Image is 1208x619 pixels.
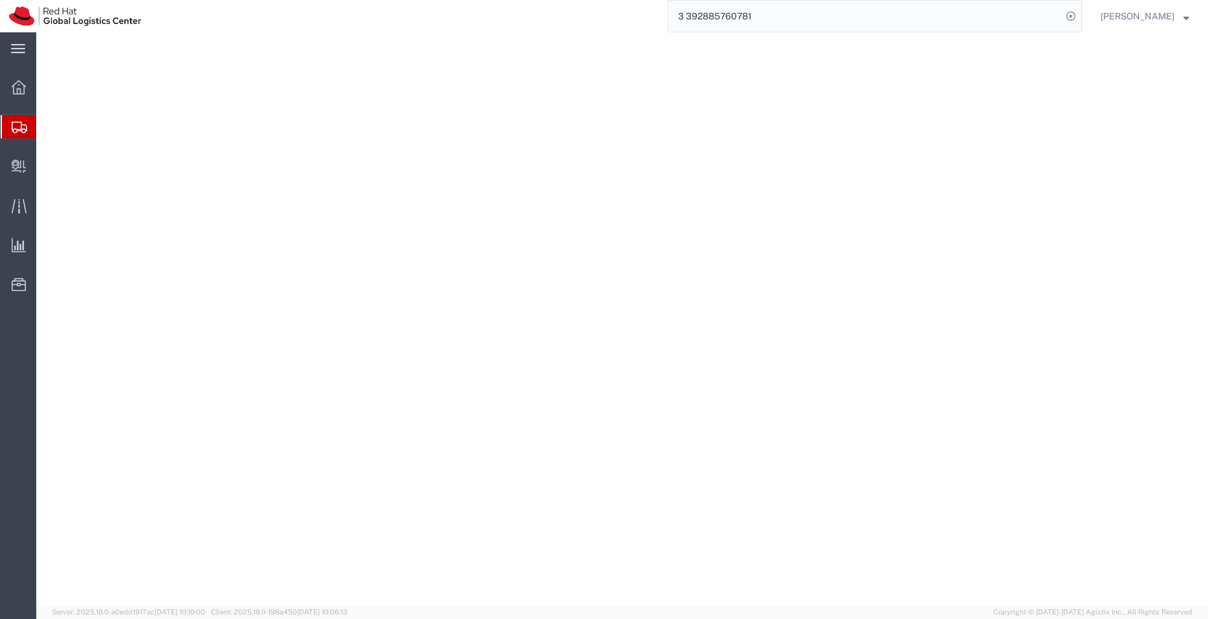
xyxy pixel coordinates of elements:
button: [PERSON_NAME] [1100,8,1190,24]
span: [DATE] 10:10:00 [155,608,205,616]
img: logo [9,6,141,26]
iframe: FS Legacy Container [36,32,1208,605]
input: Search for shipment number, reference number [668,1,1062,32]
span: Pallav Sen Gupta [1101,9,1174,23]
span: Client: 2025.18.0-198a450 [211,608,347,616]
span: Server: 2025.18.0-a0edd1917ac [52,608,205,616]
span: [DATE] 10:06:13 [297,608,347,616]
span: Copyright © [DATE]-[DATE] Agistix Inc., All Rights Reserved [993,607,1192,618]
